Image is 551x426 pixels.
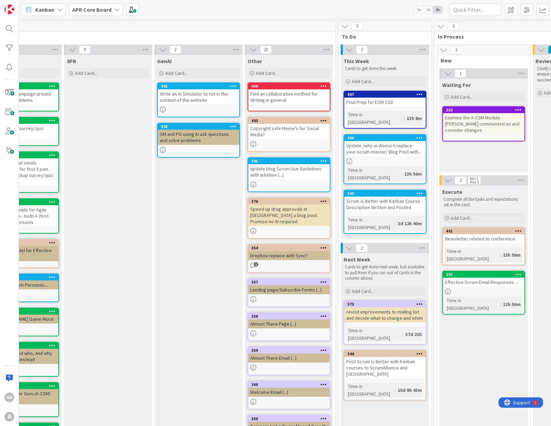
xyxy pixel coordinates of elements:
[347,136,426,140] div: 406
[248,118,330,124] div: 403
[344,300,426,345] a: 373revisit improvements to mailing list and decide what to change and whenTime in [GEOGRAPHIC_DAT...
[344,301,426,323] div: 373revisit improvements to mailing list and decide what to change and when
[248,251,330,260] div: Dropbox replace with Sync?
[346,111,404,126] div: Time in [GEOGRAPHIC_DATA]
[344,351,426,378] div: 344Post Scrum is Better with Kanban courses to ScrumAlliance and [GEOGRAPHIC_DATA]
[251,314,330,319] div: 358
[72,6,112,13] b: APR Core Board
[260,46,272,54] span: 20
[251,348,330,353] div: 359
[442,81,471,88] span: Waiting For
[345,66,425,71] p: Cards to get done this week.
[4,412,14,422] div: A
[248,354,330,363] div: Almost There Email (...)
[248,205,330,226] div: Speed up drug approvals in [GEOGRAPHIC_DATA] a blog post. Promise no AI required
[248,382,330,397] div: 360Welcome Email (...)
[470,177,478,180] div: Min 1
[248,381,330,409] a: 360Welcome Email (...)
[441,57,522,64] span: New
[158,130,239,145] div: SM and PO using AI ask questions and solve problems
[455,176,466,185] span: 2
[356,46,368,54] span: 3
[443,234,524,243] div: Newsletter related to conference
[248,313,330,328] div: 358Almost There Page (...)
[443,278,524,287] div: Effective Scrum Email Responses ...
[443,271,524,278] div: 397
[79,46,91,54] span: 0
[347,92,426,97] div: 407
[35,6,54,14] span: Kanban
[248,279,330,285] div: 357
[344,351,426,357] div: 344
[347,351,426,356] div: 344
[248,285,330,294] div: Landing page/Subscribe Forms (...)
[344,58,369,65] span: This Week
[158,83,239,89] div: 405
[442,188,462,195] span: Execute
[446,229,524,234] div: 401
[248,416,330,422] div: 350
[248,347,330,375] a: 359Almost There Email (...)
[4,393,14,402] div: HU
[251,199,330,204] div: 376
[248,58,262,65] span: Other
[344,256,370,263] span: Next Week
[248,278,330,307] a: 357Landing page/Subscribe Forms (...)
[248,164,330,179] div: update blog Scrum Use Guidelines with addition (...)
[396,220,424,227] div: 3d 12h 40m
[395,220,396,227] span: :
[444,197,524,208] p: Complete all the tasks and expectations set in the card.
[14,1,31,9] span: Support
[248,388,330,397] div: Welcome Email (...)
[67,58,76,65] span: 3PB
[248,313,330,319] div: 358
[344,350,426,400] a: 344Post Scrum is Better with Kanban courses to ScrumAlliance and [GEOGRAPHIC_DATA]Time in [GEOGRA...
[75,70,97,76] span: Add Card...
[158,123,239,145] div: 336SM and PO using AI ask questions and solve problems
[251,416,330,421] div: 350
[158,83,239,105] div: 405Write an AI Simulator to run in the context of the website
[451,94,473,100] span: Add Card...
[470,180,479,184] div: Max 5
[251,118,330,123] div: 403
[248,319,330,328] div: Almost There Page (...)
[356,244,368,252] span: 2
[248,279,330,294] div: 357Landing page/Subscribe Forms (...)
[248,245,330,260] div: 354Dropbox replace with Sync?
[451,215,473,221] span: Add Card...
[248,244,330,273] a: 354Dropbox replace with Sync?
[248,117,330,152] a: 403Copyright safe Meme's for Social Media?
[404,115,405,122] span: :
[248,118,330,139] div: 403Copyright safe Meme's for Social Media?
[344,141,426,156] div: Update /why-ai-doesn-t-replace-your-scrum-master/ Blog Post with...
[157,82,240,117] a: 405Write an AI Simulator to run in the context of the website
[344,307,426,323] div: revisit improvements to mailing list and decide what to change and when
[346,383,395,398] div: Time in [GEOGRAPHIC_DATA]
[157,58,172,65] span: GenAI
[424,6,433,13] span: 2x
[344,91,426,98] div: 407
[248,158,330,164] div: 391
[251,84,330,89] div: 400
[443,228,524,243] div: 401Newsletter related to conference
[446,272,524,277] div: 397
[248,347,330,354] div: 359
[4,4,14,14] img: Visit kanbanzone.com
[402,170,403,178] span: :
[248,82,330,111] a: 400Find an collaborative method for Writing in general
[404,330,424,338] div: 37d 21h
[344,301,426,307] div: 373
[251,246,330,250] div: 354
[158,123,239,130] div: 336
[248,198,330,205] div: 376
[352,288,374,294] span: Add Card...
[342,33,423,40] span: To Do
[344,134,426,184] a: 406Update /why-ai-doesn-t-replace-your-scrum-master/ Blog Post with...Time in [GEOGRAPHIC_DATA]:1...
[248,347,330,363] div: 359Almost There Email (...)
[254,262,258,267] span: 1
[450,46,462,54] span: 3
[443,113,524,135] div: Examine the A-CSM Module [PERSON_NAME] commented on and consider changes
[449,3,501,16] input: Quick Filter...
[251,159,330,164] div: 391
[442,106,525,141] a: 353Examine the A-CSM Module [PERSON_NAME] commented on and consider changes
